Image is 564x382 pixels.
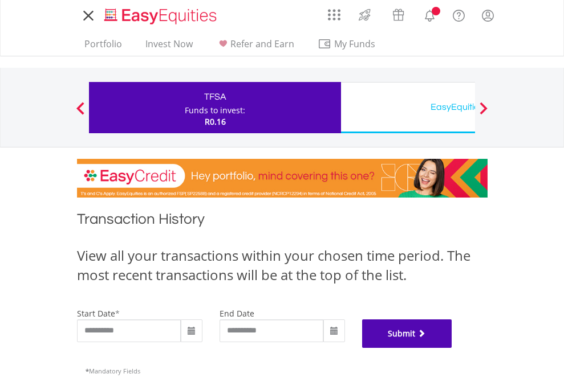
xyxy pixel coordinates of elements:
[389,6,408,24] img: vouchers-v2.svg
[96,89,334,105] div: TFSA
[69,108,92,119] button: Previous
[320,3,348,21] a: AppsGrid
[230,38,294,50] span: Refer and Earn
[473,3,502,28] a: My Profile
[80,38,127,56] a: Portfolio
[472,108,495,119] button: Next
[185,105,245,116] div: Funds to invest:
[77,159,488,198] img: EasyCredit Promotion Banner
[102,7,221,26] img: EasyEquities_Logo.png
[355,6,374,24] img: thrive-v2.svg
[77,246,488,285] div: View all your transactions within your chosen time period. The most recent transactions will be a...
[362,319,452,348] button: Submit
[100,3,221,26] a: Home page
[141,38,197,56] a: Invest Now
[86,367,140,375] span: Mandatory Fields
[328,9,340,21] img: grid-menu-icon.svg
[212,38,299,56] a: Refer and Earn
[77,209,488,235] h1: Transaction History
[318,36,392,51] span: My Funds
[77,308,115,319] label: start date
[205,116,226,127] span: R0.16
[220,308,254,319] label: end date
[444,3,473,26] a: FAQ's and Support
[382,3,415,24] a: Vouchers
[415,3,444,26] a: Notifications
